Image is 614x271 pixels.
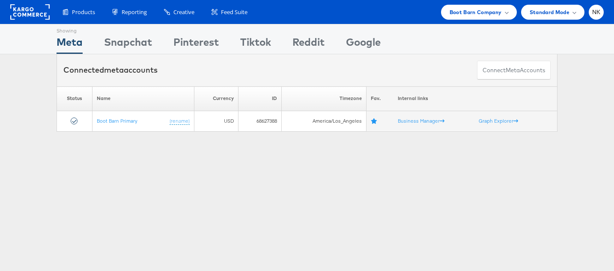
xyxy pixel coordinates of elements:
span: Creative [173,8,194,16]
div: Google [346,35,381,54]
span: Feed Suite [221,8,247,16]
td: America/Los_Angeles [281,111,367,131]
div: Reddit [292,35,325,54]
div: Connected accounts [63,65,158,76]
th: Currency [194,86,238,111]
span: meta [506,66,520,74]
div: Showing [57,24,83,35]
td: USD [194,111,238,131]
span: Reporting [122,8,147,16]
span: Products [72,8,95,16]
span: meta [104,65,124,75]
div: Snapchat [104,35,152,54]
th: Name [92,86,194,111]
span: Standard Mode [530,8,569,17]
a: (rename) [170,117,190,124]
div: Meta [57,35,83,54]
th: Status [57,86,92,111]
div: Tiktok [240,35,271,54]
button: ConnectmetaAccounts [477,61,551,80]
a: Boot Barn Primary [97,117,137,124]
a: Business Manager [398,118,444,124]
div: Pinterest [173,35,219,54]
span: Boot Barn Company [450,8,502,17]
th: Timezone [281,86,367,111]
span: NK [592,9,601,15]
td: 68627388 [238,111,281,131]
a: Graph Explorer [479,118,518,124]
th: ID [238,86,281,111]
